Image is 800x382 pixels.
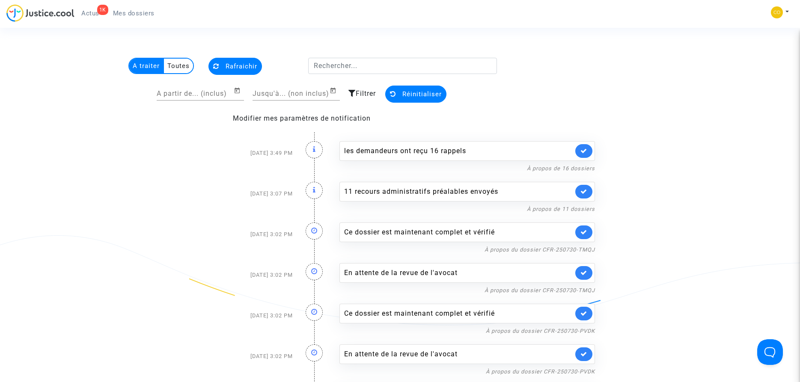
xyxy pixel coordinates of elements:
img: jc-logo.svg [6,4,74,22]
div: 11 recours administratifs préalables envoyés [344,187,573,197]
div: [DATE] 3:02 PM [199,336,299,376]
a: À propos de 11 dossiers [527,206,595,212]
span: Rafraichir [226,62,257,70]
button: Réinitialiser [385,86,446,103]
span: Réinitialiser [402,90,442,98]
div: Ce dossier est maintenant complet et vérifié [344,227,573,237]
div: Ce dossier est maintenant complet et vérifié [344,308,573,319]
a: À propos du dossier CFR-250730-TMQJ [485,287,595,293]
button: Open calendar [330,86,340,96]
multi-toggle-item: Toutes [164,59,193,73]
iframe: Help Scout Beacon - Open [757,339,783,365]
div: [DATE] 3:02 PM [199,295,299,336]
multi-toggle-item: A traiter [129,59,164,73]
button: Rafraichir [208,58,262,75]
button: Open calendar [234,86,244,96]
input: Rechercher... [308,58,497,74]
div: [DATE] 3:02 PM [199,214,299,255]
div: les demandeurs ont reçu 16 rappels [344,146,573,156]
div: [DATE] 3:07 PM [199,173,299,214]
a: À propos de 16 dossiers [527,165,595,172]
span: Filtrer [356,89,376,98]
div: [DATE] 3:02 PM [199,255,299,295]
a: 1KActus [74,7,106,20]
div: En attente de la revue de l'avocat [344,349,573,359]
div: 1K [97,5,108,15]
a: À propos du dossier CFR-250730-PVDK [486,368,595,375]
a: À propos du dossier CFR-250730-TMQJ [485,246,595,253]
a: Mes dossiers [106,7,161,20]
img: 5a13cfc393247f09c958b2f13390bacc [771,6,783,18]
div: En attente de la revue de l'avocat [344,268,573,278]
a: Modifier mes paramètres de notification [233,114,371,122]
span: Mes dossiers [113,9,155,17]
a: À propos du dossier CFR-250730-PVDK [486,328,595,334]
span: Actus [81,9,99,17]
div: [DATE] 3:49 PM [199,133,299,173]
